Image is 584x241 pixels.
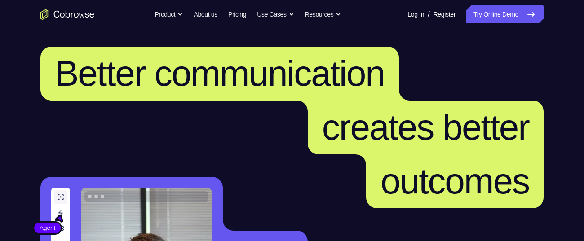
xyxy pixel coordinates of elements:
[155,5,183,23] button: Product
[434,5,456,23] a: Register
[228,5,246,23] a: Pricing
[55,53,385,93] span: Better communication
[194,5,217,23] a: About us
[380,161,529,201] span: outcomes
[322,107,529,147] span: creates better
[34,223,61,232] span: Agent
[257,5,294,23] button: Use Cases
[466,5,544,23] a: Try Online Demo
[40,9,94,20] a: Go to the home page
[305,5,341,23] button: Resources
[407,5,424,23] a: Log In
[428,9,429,20] span: /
